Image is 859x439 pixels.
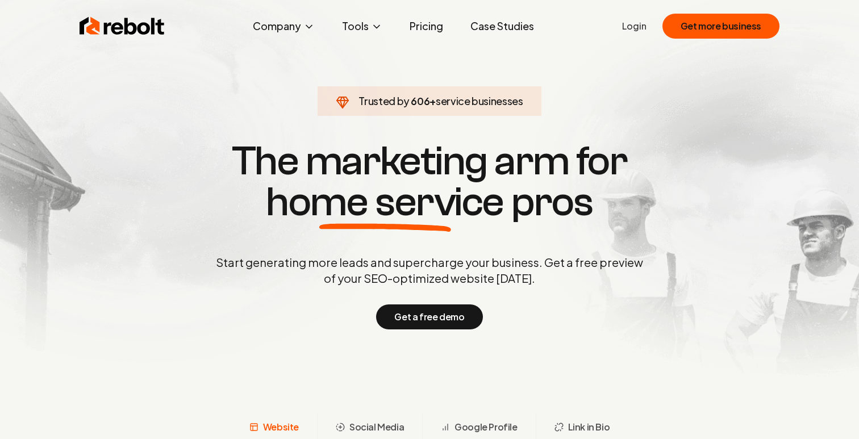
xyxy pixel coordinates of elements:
button: Tools [333,15,391,37]
span: Social Media [349,420,404,434]
button: Company [244,15,324,37]
button: Get a free demo [376,304,482,329]
p: Start generating more leads and supercharge your business. Get a free preview of your SEO-optimiz... [214,254,645,286]
span: Trusted by [358,94,409,107]
span: 606 [411,93,429,109]
img: Rebolt Logo [80,15,165,37]
h1: The marketing arm for pros [157,141,702,223]
span: Link in Bio [568,420,610,434]
span: Website [263,420,299,434]
a: Pricing [401,15,452,37]
span: + [429,94,436,107]
button: Get more business [662,14,779,39]
span: home service [266,182,504,223]
span: service businesses [436,94,523,107]
span: Google Profile [454,420,517,434]
a: Case Studies [461,15,543,37]
a: Login [622,19,647,33]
